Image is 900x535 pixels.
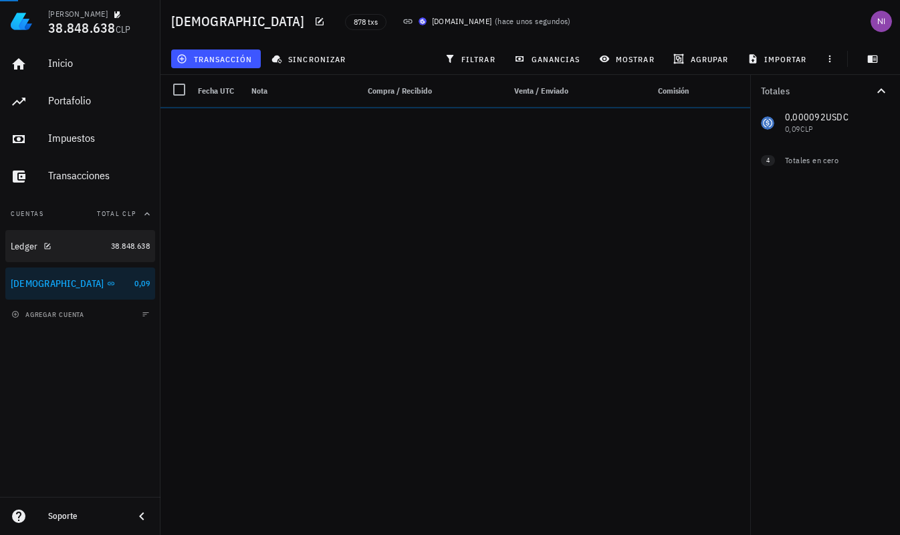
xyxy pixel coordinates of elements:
[514,86,568,96] span: Venta / Enviado
[116,23,131,35] span: CLP
[488,75,574,107] div: Venta / Enviado
[5,123,155,155] a: Impuestos
[761,86,873,96] div: Totales
[676,53,728,64] span: agrupar
[97,209,136,218] span: Total CLP
[432,15,492,28] div: [DOMAIN_NAME]
[509,49,588,68] button: ganancias
[5,48,155,80] a: Inicio
[5,267,155,300] a: [DEMOGRAPHIC_DATA] 0,09
[274,53,346,64] span: sincronizar
[352,75,437,107] div: Compra / Recibido
[871,11,892,32] div: avatar
[246,75,352,107] div: Nota
[8,308,90,321] button: agregar cuenta
[171,49,261,68] button: transacción
[11,278,104,290] div: [DEMOGRAPHIC_DATA]
[497,16,568,26] span: hace unos segundos
[48,9,108,19] div: [PERSON_NAME]
[602,53,655,64] span: mostrar
[5,160,155,193] a: Transacciones
[594,49,663,68] button: mostrar
[134,278,150,288] span: 0,09
[495,15,571,28] span: ( )
[171,11,310,32] h1: [DEMOGRAPHIC_DATA]
[5,198,155,230] button: CuentasTotal CLP
[5,86,155,118] a: Portafolio
[419,17,427,25] img: BudaPuntoCom
[750,75,900,107] button: Totales
[48,57,150,70] div: Inicio
[742,49,815,68] button: importar
[48,169,150,182] div: Transacciones
[48,94,150,107] div: Portafolio
[48,132,150,144] div: Impuestos
[439,49,503,68] button: filtrar
[11,11,32,32] img: LedgiFi
[179,53,252,64] span: transacción
[368,86,432,96] span: Compra / Recibido
[447,53,495,64] span: filtrar
[354,15,378,29] span: 878 txs
[766,155,770,166] span: 4
[658,86,689,96] span: Comisión
[5,230,155,262] a: Ledger 38.848.638
[517,53,580,64] span: ganancias
[48,19,116,37] span: 38.848.638
[668,49,736,68] button: agrupar
[14,310,84,319] span: agregar cuenta
[198,86,234,96] span: Fecha UTC
[251,86,267,96] span: Nota
[111,241,150,251] span: 38.848.638
[785,154,863,167] div: Totales en cero
[48,511,123,522] div: Soporte
[598,75,694,107] div: Comisión
[11,241,38,252] div: Ledger
[266,49,354,68] button: sincronizar
[750,53,807,64] span: importar
[193,75,246,107] div: Fecha UTC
